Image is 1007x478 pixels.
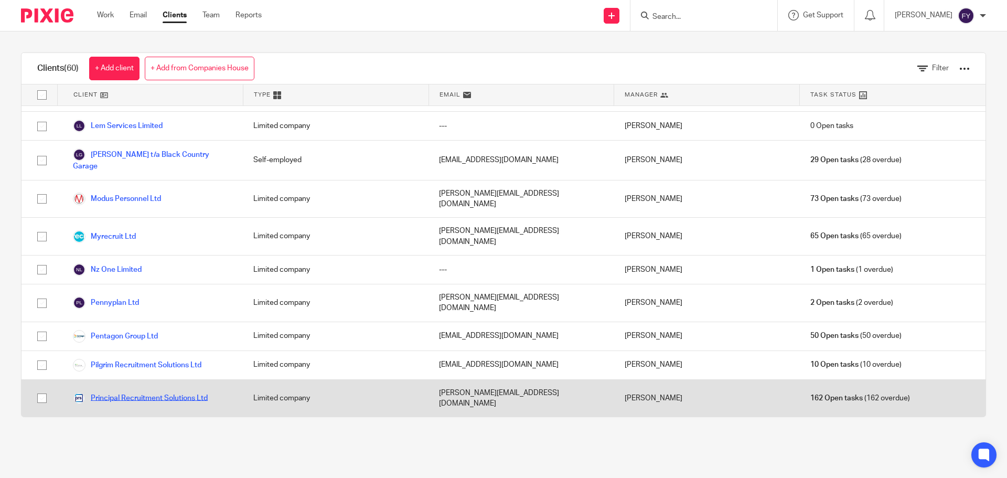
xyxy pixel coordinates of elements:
[625,90,658,99] span: Manager
[614,141,800,179] div: [PERSON_NAME]
[73,392,85,405] img: PRS2.PNG
[810,90,856,99] span: Task Status
[73,330,85,343] img: Pentagon%202.PNG
[810,359,859,370] span: 10 Open tasks
[73,230,85,243] img: Myrecruit.PNG
[243,322,428,350] div: Limited company
[810,264,893,275] span: (1 overdue)
[243,180,428,218] div: Limited company
[73,90,98,99] span: Client
[73,230,136,243] a: Myrecruit Ltd
[73,148,85,161] img: svg%3E
[145,57,254,80] a: + Add from Companies House
[440,90,460,99] span: Email
[73,193,161,205] a: Modus Personnel Ltd
[614,380,800,417] div: [PERSON_NAME]
[73,392,208,405] a: Principal Recruitment Solutions Ltd
[614,322,800,350] div: [PERSON_NAME]
[614,284,800,322] div: [PERSON_NAME]
[243,380,428,417] div: Limited company
[614,351,800,379] div: [PERSON_NAME]
[810,194,859,204] span: 73 Open tasks
[73,330,158,343] a: Pentagon Group Ltd
[428,284,614,322] div: [PERSON_NAME][EMAIL_ADDRESS][DOMAIN_NAME]
[243,256,428,284] div: Limited company
[810,231,859,241] span: 65 Open tasks
[810,393,863,403] span: 162 Open tasks
[428,256,614,284] div: ---
[89,57,140,80] a: + Add client
[428,322,614,350] div: [EMAIL_ADDRESS][DOMAIN_NAME]
[73,120,163,132] a: Lem Services Limited
[810,298,854,308] span: 2 Open tasks
[130,10,147,20] a: Email
[243,112,428,140] div: Limited company
[243,284,428,322] div: Limited company
[73,359,201,371] a: Pilgrim Recruitment Solutions Ltd
[958,7,974,24] img: svg%3E
[651,13,746,22] input: Search
[243,218,428,255] div: Limited company
[202,10,220,20] a: Team
[810,393,910,403] span: (162 overdue)
[428,351,614,379] div: [EMAIL_ADDRESS][DOMAIN_NAME]
[810,155,859,165] span: 29 Open tasks
[163,10,187,20] a: Clients
[243,351,428,379] div: Limited company
[614,218,800,255] div: [PERSON_NAME]
[73,120,85,132] img: svg%3E
[73,263,85,276] img: svg%3E
[810,359,902,370] span: (10 overdue)
[810,155,902,165] span: (28 overdue)
[73,193,85,205] img: modus3.PNG
[810,121,853,131] span: 0 Open tasks
[810,298,893,308] span: (2 overdue)
[428,218,614,255] div: [PERSON_NAME][EMAIL_ADDRESS][DOMAIN_NAME]
[932,65,949,72] span: Filter
[895,10,952,20] p: [PERSON_NAME]
[73,296,85,309] img: svg%3E
[235,10,262,20] a: Reports
[810,331,859,341] span: 50 Open tasks
[254,90,271,99] span: Type
[73,148,232,172] a: [PERSON_NAME] t/a Black Country Garage
[64,64,79,72] span: (60)
[37,63,79,74] h1: Clients
[810,331,902,341] span: (50 overdue)
[428,180,614,218] div: [PERSON_NAME][EMAIL_ADDRESS][DOMAIN_NAME]
[614,112,800,140] div: [PERSON_NAME]
[32,85,52,105] input: Select all
[73,359,85,371] img: Logo.png
[73,263,142,276] a: Nz One Limited
[803,12,843,19] span: Get Support
[428,380,614,417] div: [PERSON_NAME][EMAIL_ADDRESS][DOMAIN_NAME]
[97,10,114,20] a: Work
[614,180,800,218] div: [PERSON_NAME]
[810,264,854,275] span: 1 Open tasks
[21,8,73,23] img: Pixie
[243,141,428,179] div: Self-employed
[614,256,800,284] div: [PERSON_NAME]
[73,296,139,309] a: Pennyplan Ltd
[428,141,614,179] div: [EMAIL_ADDRESS][DOMAIN_NAME]
[810,231,902,241] span: (65 overdue)
[810,194,902,204] span: (73 overdue)
[428,112,614,140] div: ---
